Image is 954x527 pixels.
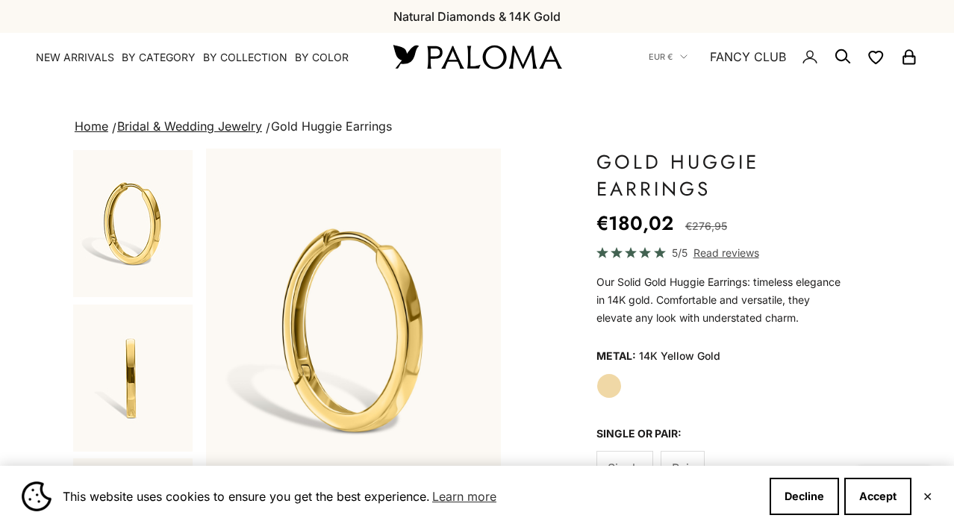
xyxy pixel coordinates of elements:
span: Read reviews [693,244,759,261]
button: EUR € [649,50,688,63]
button: Accept [844,478,911,515]
a: 5/5 Read reviews [596,244,845,261]
button: Close [923,492,932,501]
summary: By Collection [203,50,287,65]
div: Item 1 of 13 [206,149,501,513]
legend: Metal: [596,345,636,367]
span: 5/5 [672,244,688,261]
a: NEW ARRIVALS [36,50,114,65]
span: Single [608,458,642,478]
button: Go to item 2 [72,303,194,453]
img: #YellowGold [206,149,501,513]
legend: Single or Pair: [596,422,682,445]
a: FANCY CLUB [710,47,786,66]
img: Cookie banner [22,481,52,511]
span: This website uses cookies to ensure you get the best experience. [63,485,758,508]
summary: By Color [295,50,349,65]
img: #YellowGold [73,150,193,297]
a: Home [75,119,108,134]
summary: By Category [122,50,196,65]
button: Go to item 1 [72,149,194,299]
span: Gold Huggie Earrings [271,119,392,134]
a: Bridal & Wedding Jewelry [117,119,262,134]
compare-at-price: €276,95 [685,217,727,235]
a: Learn more [430,485,499,508]
span: EUR € [649,50,673,63]
span: Pair [672,458,693,478]
h1: Gold Huggie Earrings [596,149,845,202]
p: Natural Diamonds & 14K Gold [393,7,561,26]
img: #YellowGold [73,305,193,452]
nav: breadcrumbs [72,116,882,137]
nav: Primary navigation [36,50,358,65]
button: Decline [770,478,839,515]
nav: Secondary navigation [649,33,918,81]
variant-option-value: 14K Yellow Gold [639,345,720,367]
sale-price: €180,02 [596,208,673,238]
p: Our Solid Gold Huggie Earrings: timeless elegance in 14K gold. Comfortable and versatile, they el... [596,273,845,327]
